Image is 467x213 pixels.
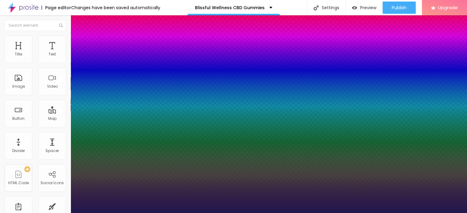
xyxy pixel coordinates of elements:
div: Text [49,52,56,56]
img: Icone [59,24,63,27]
input: Search element [5,20,66,31]
p: Blissful Wellness CBD Gummies [195,6,265,10]
div: Page editor [41,6,71,10]
div: Map [48,116,56,121]
div: Divider [12,149,25,153]
div: Button [12,116,25,121]
div: Title [15,52,22,56]
button: Publish [383,2,416,14]
button: Preview [346,2,383,14]
img: Icone [313,5,319,10]
div: Changes have been saved automatically [71,6,160,10]
span: Upgrade [438,5,458,10]
img: view-1.svg [352,5,357,10]
div: Video [47,84,58,89]
div: Image [12,84,25,89]
div: HTML Code [8,181,29,185]
span: Preview [360,5,376,10]
div: Social Icons [41,181,64,185]
div: Spacer [45,149,59,153]
span: Publish [392,5,407,10]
